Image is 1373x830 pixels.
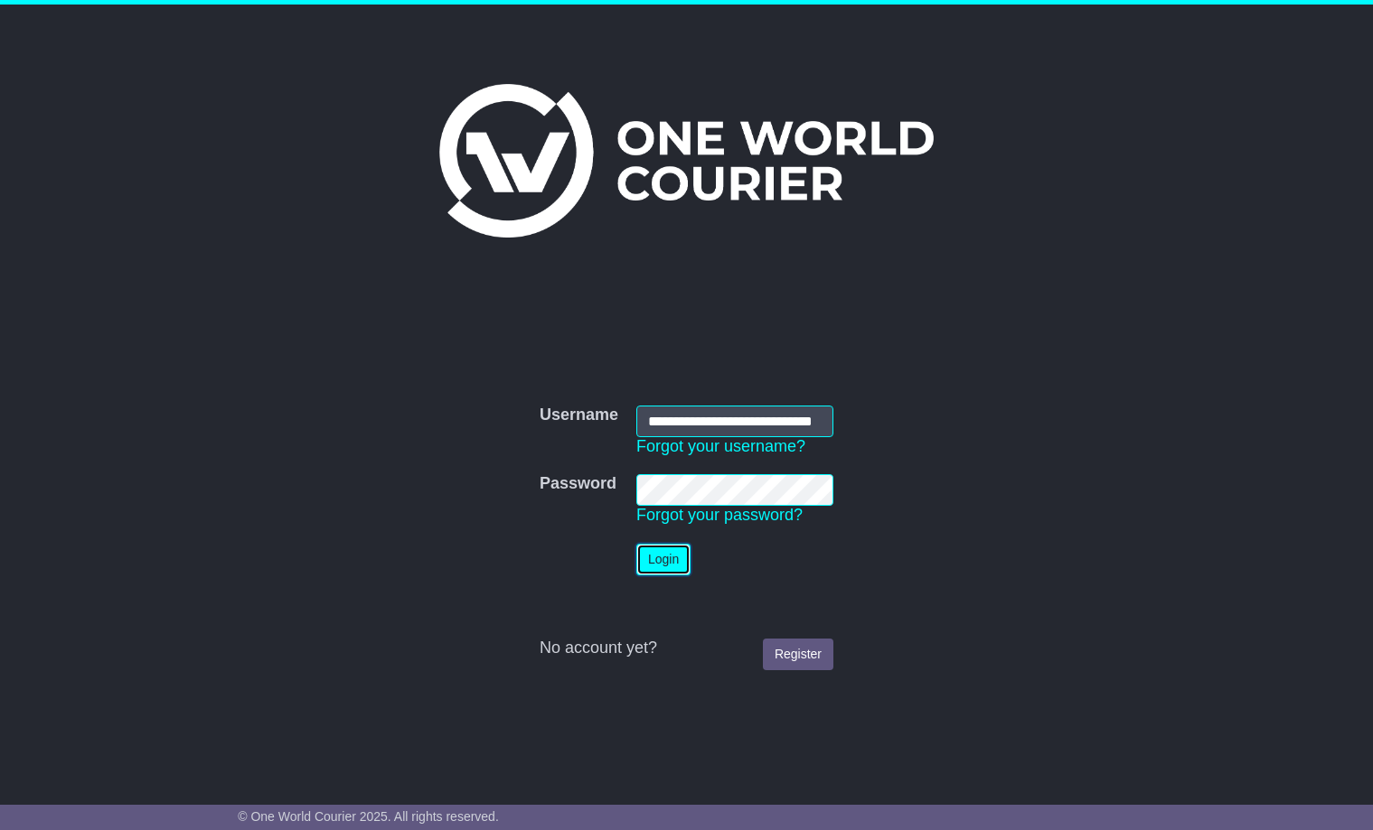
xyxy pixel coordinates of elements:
[238,809,499,824] span: © One World Courier 2025. All rights reserved.
[636,544,691,575] button: Login
[439,84,933,238] img: One World
[540,474,616,494] label: Password
[636,437,805,455] a: Forgot your username?
[540,406,618,425] label: Username
[636,506,803,524] a: Forgot your password?
[763,639,833,670] a: Register
[540,639,833,658] div: No account yet?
